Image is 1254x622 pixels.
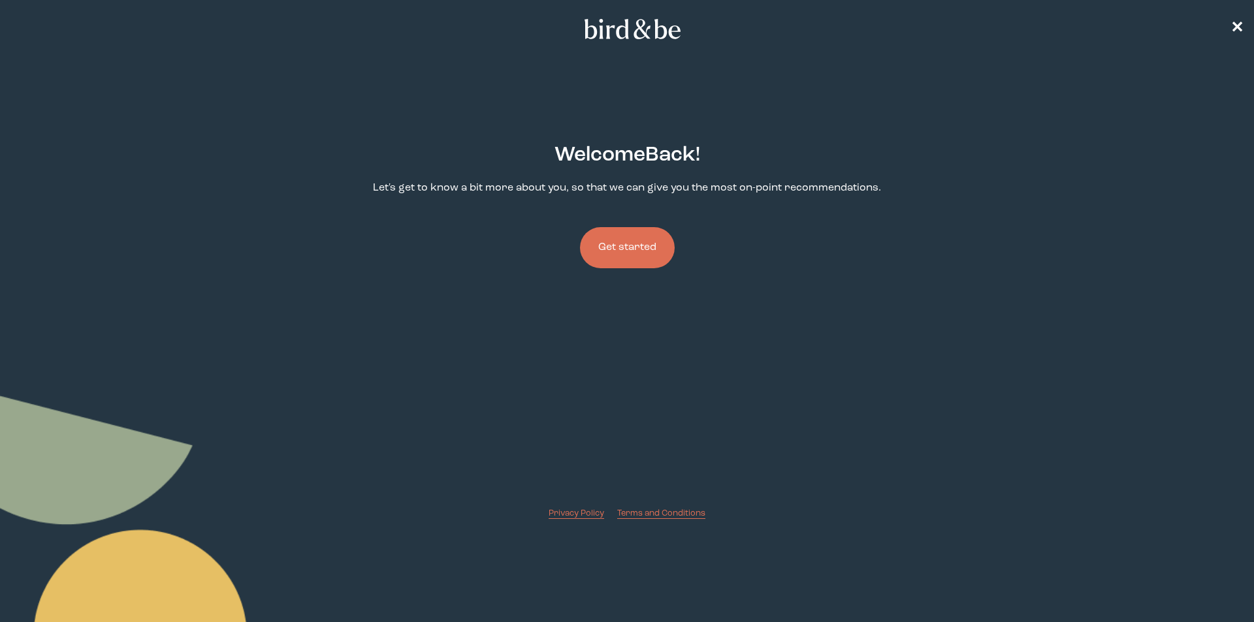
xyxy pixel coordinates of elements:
iframe: Gorgias live chat messenger [1189,561,1241,609]
a: Privacy Policy [549,507,604,520]
span: ✕ [1230,21,1244,37]
a: Terms and Conditions [617,507,705,520]
a: Get started [580,206,675,289]
span: Privacy Policy [549,509,604,518]
h2: Welcome Back ! [555,140,700,170]
span: Terms and Conditions [617,509,705,518]
button: Get started [580,227,675,268]
a: ✕ [1230,18,1244,40]
p: Let's get to know a bit more about you, so that we can give you the most on-point recommendations. [373,181,881,196]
